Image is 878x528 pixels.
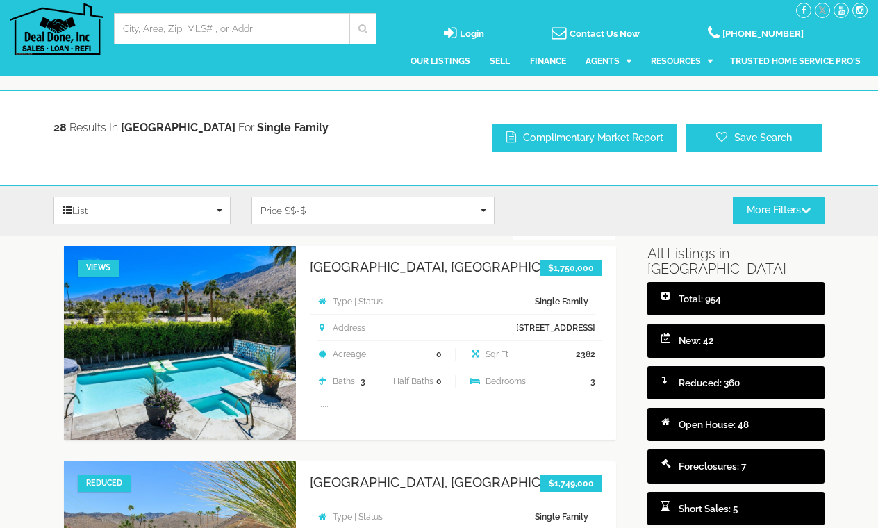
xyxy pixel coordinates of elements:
span: [PHONE_NUMBER] [722,28,804,39]
strong: Baths [317,376,355,386]
a: [PHONE_NUMBER] [708,29,804,40]
a: Contact Us Now [552,29,640,40]
span: in [109,121,118,134]
a: Agents [586,44,631,78]
strong: Half Baths [393,376,433,386]
a: New: 42 [647,324,825,357]
span: Price $$-$ [260,204,477,217]
button: List [53,197,231,224]
strong: Address [317,322,365,333]
span: 3 [590,375,595,388]
a: Complimentary Market Report [492,124,677,151]
strong: Acreage [317,349,366,359]
a: Our Listings [411,44,470,78]
strong: Type | Status [317,511,383,522]
span: List [63,204,213,217]
button: Save Search [686,124,822,151]
strong: Sqr Ft [470,349,508,359]
h5: All Listings in [GEOGRAPHIC_DATA] [647,246,825,277]
strong: [GEOGRAPHIC_DATA] [121,121,235,134]
span: for [238,121,254,134]
span: Single Family [535,511,588,523]
a: Open House: 48 [647,408,825,441]
span: 0 [436,375,442,388]
a: [GEOGRAPHIC_DATA], [GEOGRAPHIC_DATA] [310,260,602,274]
a: Sell [490,44,510,78]
span: Login [460,28,484,39]
a: login [444,29,484,40]
span: [STREET_ADDRESS] [516,322,595,334]
a: Reduced: 360 [647,366,825,399]
span: Contact Us Now [570,28,640,39]
button: Price $$-$ [251,197,495,224]
a: Foreclosures: 7 [647,449,825,483]
button: More Filters [733,197,825,224]
h4: $1,750,000 [540,260,602,276]
a: Trusted Home Service Pro's [730,44,861,78]
a: [GEOGRAPHIC_DATA], [GEOGRAPHIC_DATA] [310,475,602,490]
a: youtube [834,4,849,15]
div: Reduced [78,475,131,492]
p: .... [320,395,592,413]
a: Short Sales: 5 [647,492,825,525]
a: twitter [815,4,830,15]
span: 3 [361,375,365,388]
a: facebook [796,4,811,15]
a: Finance [530,44,566,78]
img: Deal Done, Inc Logo [10,3,103,55]
a: Total: 954 [647,282,825,315]
span: results [69,121,106,134]
div: Views [78,260,119,277]
span: 2382 [576,348,595,361]
span: Single Family [257,121,329,134]
input: City, Area, Zip, MLS# , or Addr [123,22,340,35]
strong: Bedrooms [470,376,526,386]
a: instagram [852,4,868,15]
a: Resources [651,44,713,78]
h4: $1,749,000 [540,475,602,491]
strong: Type | Status [317,296,383,306]
span: Single Family [535,295,588,308]
span: 0 [436,348,442,361]
strong: 28 [53,121,67,134]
